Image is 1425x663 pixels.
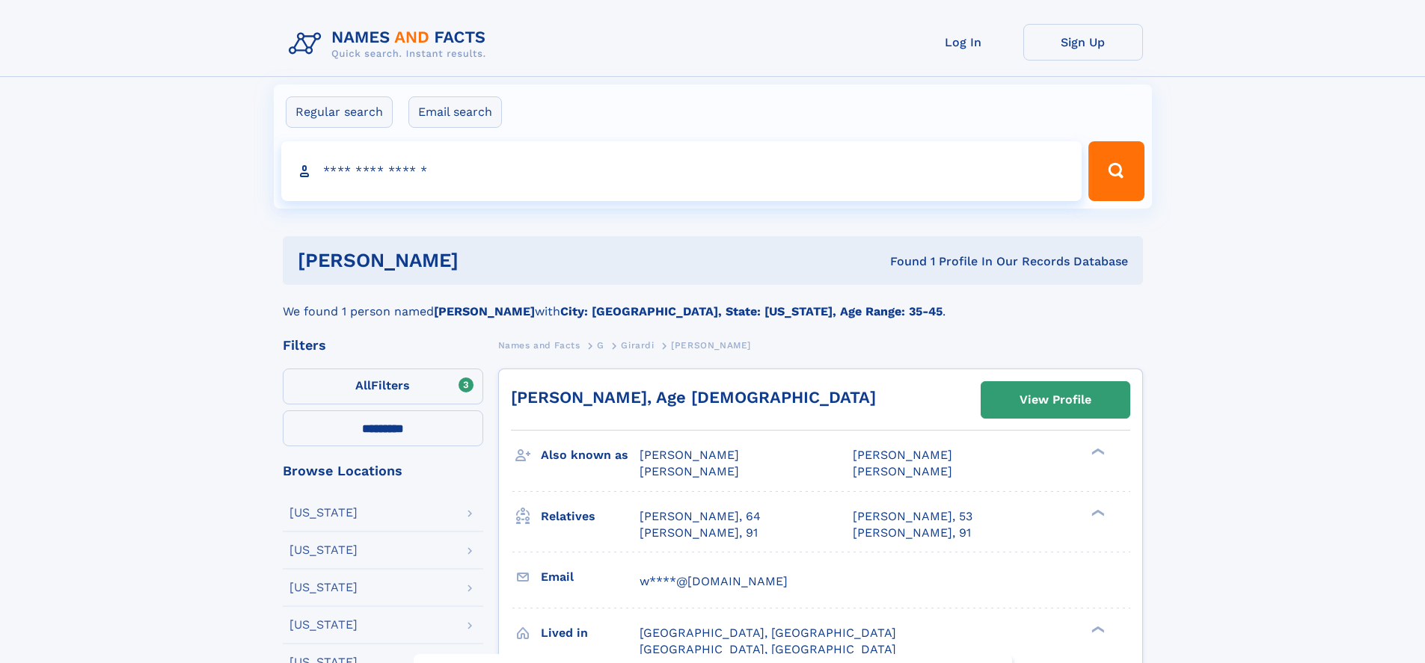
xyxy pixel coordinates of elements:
[283,24,498,64] img: Logo Names and Facts
[283,339,483,352] div: Filters
[597,340,604,351] span: G
[541,564,640,590] h3: Email
[511,388,876,407] a: [PERSON_NAME], Age [DEMOGRAPHIC_DATA]
[283,464,483,478] div: Browse Locations
[289,619,358,631] div: [US_STATE]
[283,368,483,404] label: Filters
[674,253,1128,270] div: Found 1 Profile In Our Records Database
[621,336,654,354] a: Girardi
[621,340,654,351] span: Girardi
[560,304,943,318] b: City: [GEOGRAPHIC_DATA], State: [US_STATE], Age Range: 35-45
[640,448,739,462] span: [PERSON_NAME]
[640,626,896,640] span: [GEOGRAPHIC_DATA], [GEOGRAPHIC_DATA]
[1023,24,1143,61] a: Sign Up
[281,141,1082,201] input: search input
[355,378,371,392] span: All
[597,336,604,354] a: G
[853,508,972,525] a: [PERSON_NAME], 53
[853,464,952,478] span: [PERSON_NAME]
[981,382,1130,418] a: View Profile
[408,96,502,128] label: Email search
[904,24,1023,61] a: Log In
[1020,383,1091,417] div: View Profile
[671,340,751,351] span: [PERSON_NAME]
[289,544,358,556] div: [US_STATE]
[541,504,640,529] h3: Relatives
[286,96,393,128] label: Regular search
[1088,447,1106,457] div: ❯
[640,464,739,478] span: [PERSON_NAME]
[1088,624,1106,634] div: ❯
[640,525,758,541] a: [PERSON_NAME], 91
[289,582,358,593] div: [US_STATE]
[434,304,535,318] b: [PERSON_NAME]
[640,508,761,525] a: [PERSON_NAME], 64
[498,336,580,354] a: Names and Facts
[541,442,640,468] h3: Also known as
[1088,508,1106,517] div: ❯
[289,507,358,519] div: [US_STATE]
[298,251,675,270] h1: [PERSON_NAME]
[853,448,952,462] span: [PERSON_NAME]
[1088,141,1144,201] button: Search Button
[640,642,896,656] span: [GEOGRAPHIC_DATA], [GEOGRAPHIC_DATA]
[541,620,640,646] h3: Lived in
[283,285,1143,321] div: We found 1 person named with .
[853,525,971,541] a: [PERSON_NAME], 91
